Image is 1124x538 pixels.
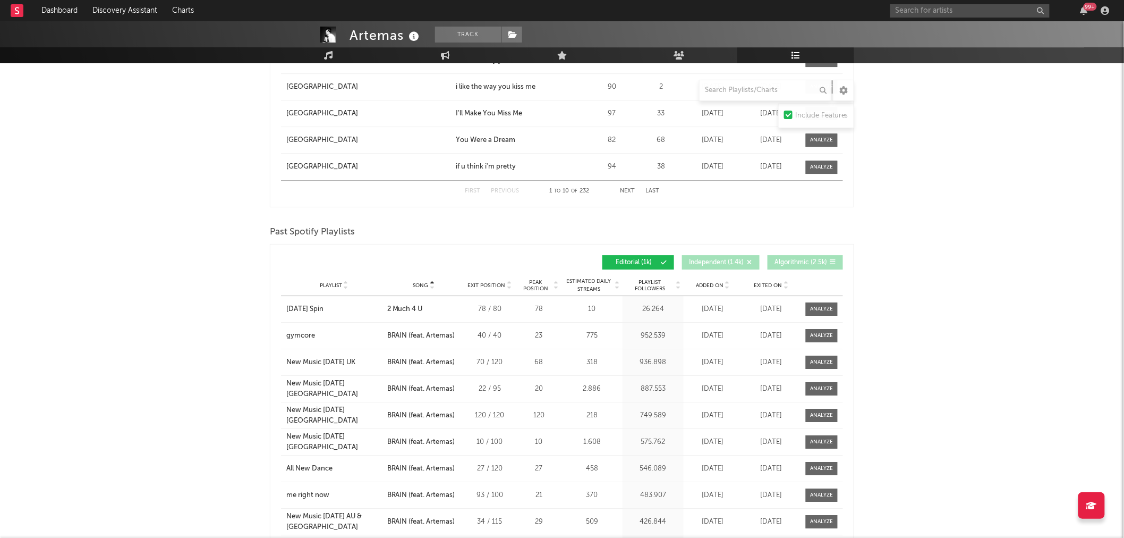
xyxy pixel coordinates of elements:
[686,410,739,421] div: [DATE]
[745,384,798,394] div: [DATE]
[686,162,739,172] div: [DATE]
[745,331,798,341] div: [DATE]
[286,82,451,93] a: [GEOGRAPHIC_DATA]
[286,108,451,119] a: [GEOGRAPHIC_DATA]
[413,282,428,289] span: Song
[286,405,382,426] a: New Music [DATE] [GEOGRAPHIC_DATA]
[466,410,514,421] div: 120 / 120
[564,331,620,341] div: 775
[625,410,681,421] div: 749.589
[745,437,798,448] div: [DATE]
[564,490,620,501] div: 370
[745,464,798,474] div: [DATE]
[286,357,355,368] div: New Music [DATE] UK
[435,27,501,43] button: Track
[745,490,798,501] div: [DATE]
[588,162,636,172] div: 94
[564,384,620,394] div: 2.886
[745,162,798,172] div: [DATE]
[540,185,599,198] div: 1 10 232
[466,357,514,368] div: 70 / 120
[686,135,739,146] div: [DATE]
[456,82,536,93] div: i like the way you kiss me
[468,282,506,289] span: Exit Position
[572,189,578,194] span: of
[1080,6,1088,15] button: 99+
[456,135,583,146] a: You Were a Dream
[456,162,583,172] a: if u think i'm pretty
[286,432,382,452] a: New Music [DATE] [GEOGRAPHIC_DATA]
[387,331,455,341] div: BRAIN (feat. Artemas)
[286,82,358,93] div: [GEOGRAPHIC_DATA]
[625,437,681,448] div: 575.762
[286,464,382,474] a: All New Dance
[519,357,559,368] div: 68
[609,259,658,266] span: Editorial ( 1k )
[555,189,561,194] span: to
[387,331,461,341] a: BRAIN (feat. Artemas)
[588,82,636,93] div: 90
[745,304,798,315] div: [DATE]
[387,304,423,315] div: 2 Much 4 U
[686,331,739,341] div: [DATE]
[689,259,744,266] span: Independent ( 1.4k )
[519,490,559,501] div: 21
[682,255,760,270] button: Independent(1.4k)
[564,278,614,293] span: Estimated Daily Streams
[387,464,455,474] div: BRAIN (feat. Artemas)
[270,226,355,239] span: Past Spotify Playlists
[588,135,636,146] div: 82
[387,517,461,527] a: BRAIN (feat. Artemas)
[456,162,516,172] div: if u think i'm pretty
[641,108,681,119] div: 33
[456,108,523,119] div: I'll Make You Miss Me
[686,384,739,394] div: [DATE]
[625,464,681,474] div: 546.089
[387,490,461,501] a: BRAIN (feat. Artemas)
[696,282,723,289] span: Added On
[625,517,681,527] div: 426.844
[387,517,455,527] div: BRAIN (feat. Artemas)
[466,331,514,341] div: 40 / 40
[745,410,798,421] div: [DATE]
[491,188,519,194] button: Previous
[686,437,739,448] div: [DATE]
[286,162,358,172] div: [GEOGRAPHIC_DATA]
[286,304,323,315] div: [DATE] Spin
[387,410,455,421] div: BRAIN (feat. Artemas)
[641,135,681,146] div: 68
[286,331,382,341] a: gymcore
[745,108,798,119] div: [DATE]
[286,108,358,119] div: [GEOGRAPHIC_DATA]
[686,304,739,315] div: [DATE]
[286,490,382,501] a: me right now
[625,304,681,315] div: 26.264
[286,331,315,341] div: gymcore
[286,379,382,399] div: New Music [DATE] [GEOGRAPHIC_DATA]
[564,357,620,368] div: 318
[519,464,559,474] div: 27
[602,255,674,270] button: Editorial(1k)
[466,490,514,501] div: 93 / 100
[286,464,333,474] div: All New Dance
[466,464,514,474] div: 27 / 120
[320,282,342,289] span: Playlist
[625,279,675,292] span: Playlist Followers
[519,331,559,341] div: 23
[466,384,514,394] div: 22 / 95
[625,490,681,501] div: 483.907
[641,162,681,172] div: 38
[387,490,455,501] div: BRAIN (feat. Artemas)
[564,517,620,527] div: 509
[519,410,559,421] div: 120
[745,517,798,527] div: [DATE]
[890,4,1050,18] input: Search for artists
[625,331,681,341] div: 952.539
[456,82,583,93] a: i like the way you kiss me
[686,464,739,474] div: [DATE]
[286,162,451,172] a: [GEOGRAPHIC_DATA]
[519,304,559,315] div: 78
[745,135,798,146] div: [DATE]
[286,357,382,368] a: New Music [DATE] UK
